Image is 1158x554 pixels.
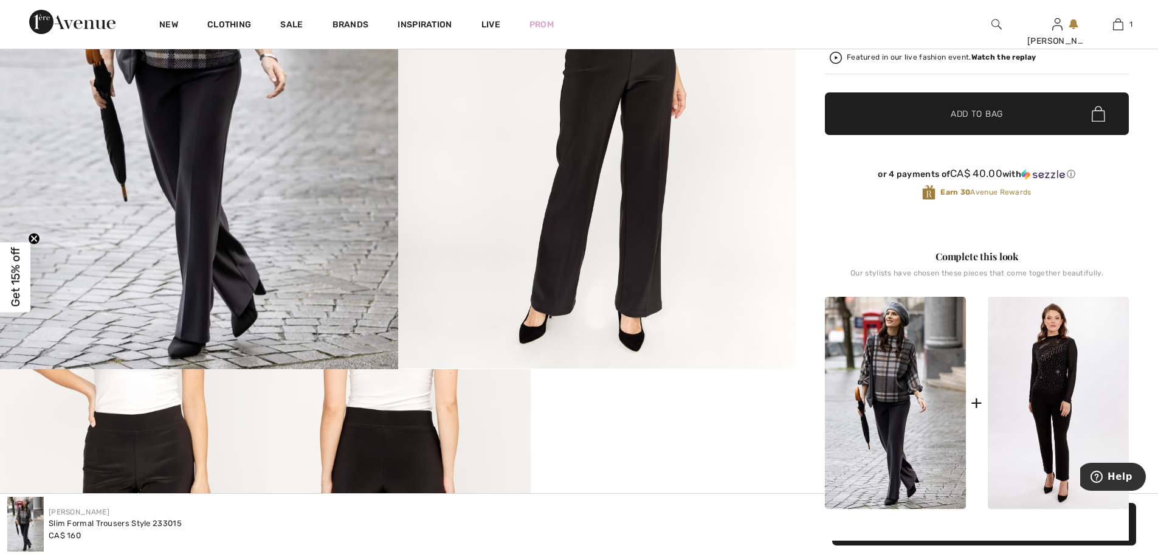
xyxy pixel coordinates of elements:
[825,269,1129,287] div: Our stylists have chosen these pieces that come together beautifully.
[940,187,1031,198] span: Avenue Rewards
[940,188,970,196] strong: Earn 30
[207,19,251,32] a: Clothing
[1021,169,1065,180] img: Sezzle
[531,369,796,502] video: Your browser does not support the video tag.
[7,497,44,552] img: Slim Formal Trousers Style 233015
[988,297,1129,509] img: Sheer Rhinestone Top Style 234128U
[159,19,178,32] a: New
[1092,106,1105,122] img: Bag.svg
[1080,463,1146,493] iframe: Opens a widget where you can find more information
[28,232,40,244] button: Close teaser
[49,531,81,540] span: CA$ 160
[398,19,452,32] span: Inspiration
[9,248,22,307] span: Get 15% off
[825,297,966,509] img: Slim Formal Trousers Style 233015
[333,19,369,32] a: Brands
[971,53,1036,61] strong: Watch the replay
[830,52,842,64] img: Watch the replay
[49,518,182,530] div: Slim Formal Trousers Style 233015
[1088,17,1148,32] a: 1
[1027,35,1087,47] div: [PERSON_NAME]
[280,19,303,32] a: Sale
[922,184,936,201] img: Avenue Rewards
[49,508,109,516] a: [PERSON_NAME]
[951,108,1003,120] span: Add to Bag
[1052,17,1063,32] img: My Info
[529,18,554,31] a: Prom
[481,18,500,31] a: Live
[950,167,1002,179] span: CA$ 40.00
[1052,18,1063,30] a: Sign In
[29,10,115,34] img: 1ère Avenue
[825,92,1129,135] button: Add to Bag
[991,17,1002,32] img: search the website
[825,168,1129,184] div: or 4 payments ofCA$ 40.00withSezzle Click to learn more about Sezzle
[971,389,982,417] div: +
[1113,17,1123,32] img: My Bag
[1129,19,1132,30] span: 1
[847,54,1036,61] div: Featured in our live fashion event.
[825,249,1129,264] div: Complete this look
[825,168,1129,180] div: or 4 payments of with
